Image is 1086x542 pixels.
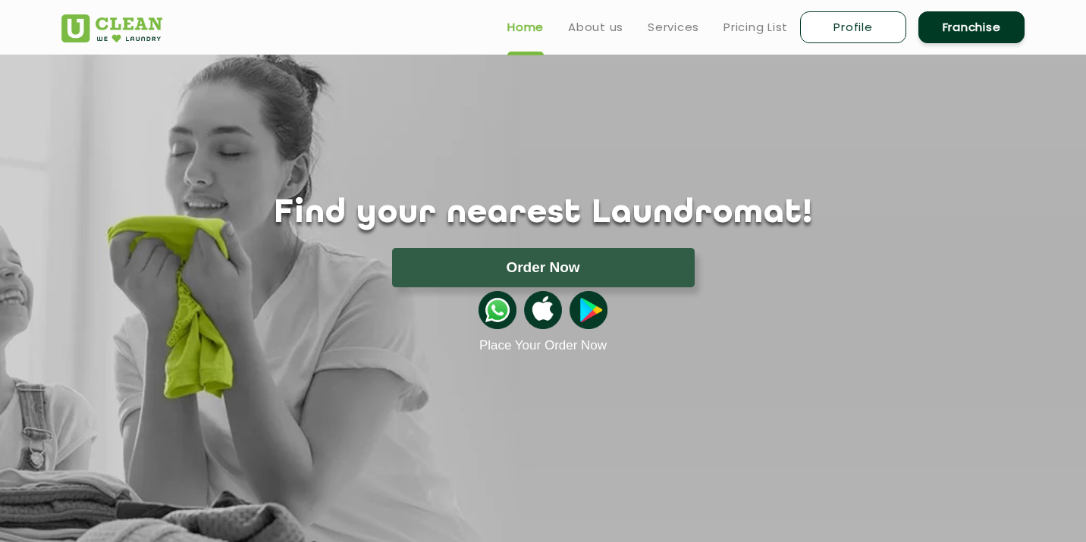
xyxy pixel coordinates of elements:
a: Services [648,18,699,36]
a: Home [507,18,544,36]
a: Place Your Order Now [479,338,607,353]
h1: Find your nearest Laundromat! [50,195,1036,233]
button: Order Now [392,248,695,287]
img: playstoreicon.png [570,291,607,329]
a: Profile [800,11,906,43]
a: Franchise [918,11,1025,43]
img: UClean Laundry and Dry Cleaning [61,14,162,42]
a: Pricing List [723,18,788,36]
img: whatsappicon.png [479,291,516,329]
a: About us [568,18,623,36]
img: apple-icon.png [524,291,562,329]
